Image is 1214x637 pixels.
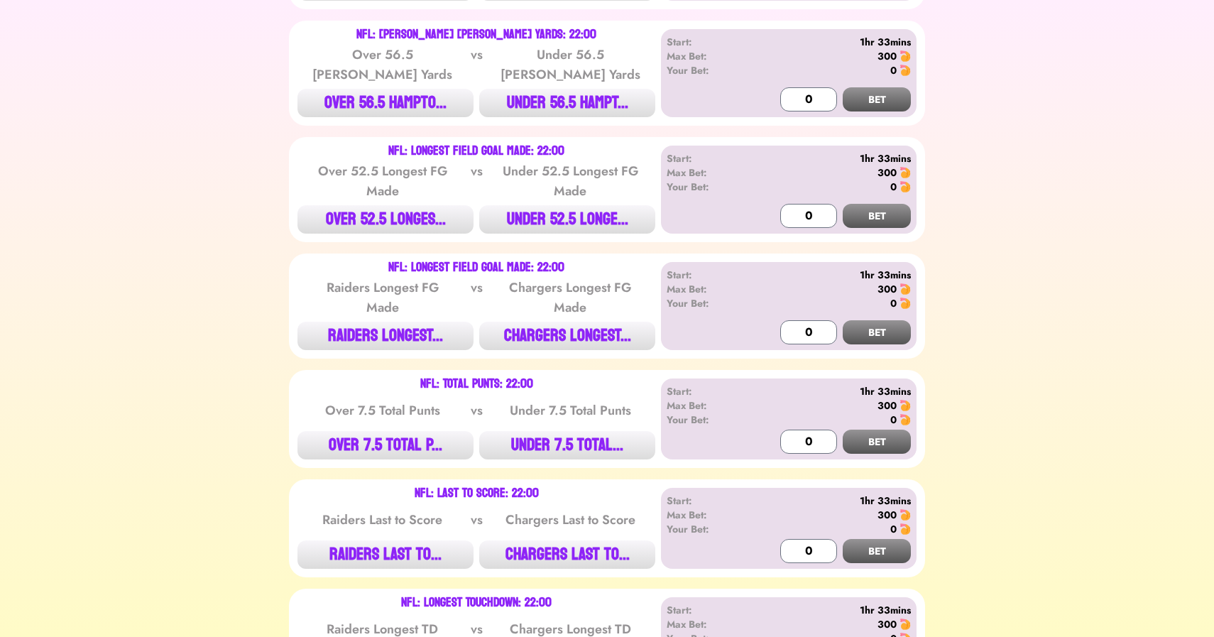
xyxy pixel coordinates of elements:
[311,510,454,530] div: Raiders Last to Score
[468,278,486,317] div: vs
[420,379,533,390] div: NFL: Total Punts: 22:00
[667,180,748,194] div: Your Bet:
[479,205,655,234] button: UNDER 52.5 LONGE...
[748,603,911,617] div: 1hr 33mins
[899,167,911,178] img: 🍤
[899,283,911,295] img: 🍤
[877,49,897,63] div: 300
[877,508,897,522] div: 300
[748,151,911,165] div: 1hr 33mins
[498,510,642,530] div: Chargers Last to Score
[667,296,748,310] div: Your Bet:
[297,322,474,350] button: RAIDERS LONGEST...
[899,50,911,62] img: 🍤
[899,414,911,425] img: 🍤
[843,204,911,228] button: BET
[667,35,748,49] div: Start:
[498,161,642,201] div: Under 52.5 Longest FG Made
[890,522,897,536] div: 0
[899,181,911,192] img: 🍤
[667,508,748,522] div: Max Bet:
[748,494,911,508] div: 1hr 33mins
[748,268,911,282] div: 1hr 33mins
[311,278,454,317] div: Raiders Longest FG Made
[899,523,911,535] img: 🍤
[468,401,486,420] div: vs
[667,165,748,180] div: Max Bet:
[843,430,911,454] button: BET
[297,431,474,459] button: OVER 7.5 TOTAL P...
[356,29,596,40] div: NFL: [PERSON_NAME] [PERSON_NAME] Yards: 22:00
[667,151,748,165] div: Start:
[667,63,748,77] div: Your Bet:
[748,35,911,49] div: 1hr 33mins
[311,401,454,420] div: Over 7.5 Total Punts
[667,49,748,63] div: Max Bet:
[388,146,564,157] div: NFL: Longest Field Goal Made: 22:00
[899,509,911,521] img: 🍤
[667,282,748,296] div: Max Bet:
[498,45,642,85] div: Under 56.5 [PERSON_NAME] Yards
[899,65,911,76] img: 🍤
[311,45,454,85] div: Over 56.5 [PERSON_NAME] Yards
[297,540,474,569] button: RAIDERS LAST TO...
[388,262,564,273] div: NFL: Longest Field Goal Made: 22:00
[877,165,897,180] div: 300
[899,400,911,411] img: 🍤
[401,597,552,609] div: NFL: Longest Touchdown: 22:00
[479,431,655,459] button: UNDER 7.5 TOTAL...
[667,413,748,427] div: Your Bet:
[415,488,539,499] div: NFL: Last to Score: 22:00
[297,205,474,234] button: OVER 52.5 LONGES...
[311,161,454,201] div: Over 52.5 Longest FG Made
[890,413,897,427] div: 0
[479,322,655,350] button: CHARGERS LONGEST...
[667,268,748,282] div: Start:
[877,398,897,413] div: 300
[748,384,911,398] div: 1hr 33mins
[498,278,642,317] div: Chargers Longest FG Made
[667,384,748,398] div: Start:
[297,89,474,117] button: OVER 56.5 HAMPTO...
[877,617,897,631] div: 300
[479,540,655,569] button: CHARGERS LAST TO...
[468,510,486,530] div: vs
[479,89,655,117] button: UNDER 56.5 HAMPT...
[667,617,748,631] div: Max Bet:
[498,401,642,420] div: Under 7.5 Total Punts
[667,522,748,536] div: Your Bet:
[877,282,897,296] div: 300
[667,603,748,617] div: Start:
[843,87,911,111] button: BET
[468,161,486,201] div: vs
[899,298,911,309] img: 🍤
[890,296,897,310] div: 0
[468,45,486,85] div: vs
[890,180,897,194] div: 0
[667,494,748,508] div: Start:
[843,539,911,563] button: BET
[667,398,748,413] div: Max Bet:
[843,320,911,344] button: BET
[899,619,911,630] img: 🍤
[890,63,897,77] div: 0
